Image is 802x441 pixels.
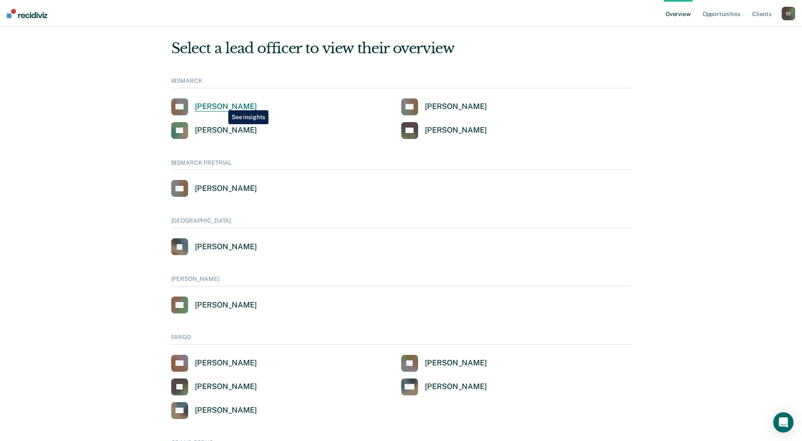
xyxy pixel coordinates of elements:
[425,382,487,392] div: [PERSON_NAME]
[773,412,794,433] div: Open Intercom Messenger
[401,98,487,115] a: [PERSON_NAME]
[195,406,257,415] div: [PERSON_NAME]
[425,102,487,112] div: [PERSON_NAME]
[195,184,257,193] div: [PERSON_NAME]
[425,125,487,135] div: [PERSON_NAME]
[171,122,257,139] a: [PERSON_NAME]
[171,217,631,228] div: [GEOGRAPHIC_DATA]
[195,358,257,368] div: [PERSON_NAME]
[195,102,257,112] div: [PERSON_NAME]
[171,334,631,345] div: FARGO
[425,358,487,368] div: [PERSON_NAME]
[401,122,487,139] a: [PERSON_NAME]
[195,300,257,310] div: [PERSON_NAME]
[7,9,47,18] img: Recidiviz
[195,382,257,392] div: [PERSON_NAME]
[171,40,631,57] div: Select a lead officer to view their overview
[171,159,631,170] div: BISMARCK PRETRIAL
[171,275,631,286] div: [PERSON_NAME]
[171,402,257,419] a: [PERSON_NAME]
[171,180,257,197] a: [PERSON_NAME]
[171,378,257,395] a: [PERSON_NAME]
[195,242,257,252] div: [PERSON_NAME]
[171,98,257,115] a: [PERSON_NAME]
[171,297,257,313] a: [PERSON_NAME]
[782,7,795,20] button: EE
[171,77,631,88] div: BISMARCK
[195,125,257,135] div: [PERSON_NAME]
[171,238,257,255] a: [PERSON_NAME]
[401,355,487,372] a: [PERSON_NAME]
[782,7,795,20] div: E E
[401,378,487,395] a: [PERSON_NAME]
[171,355,257,372] a: [PERSON_NAME]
